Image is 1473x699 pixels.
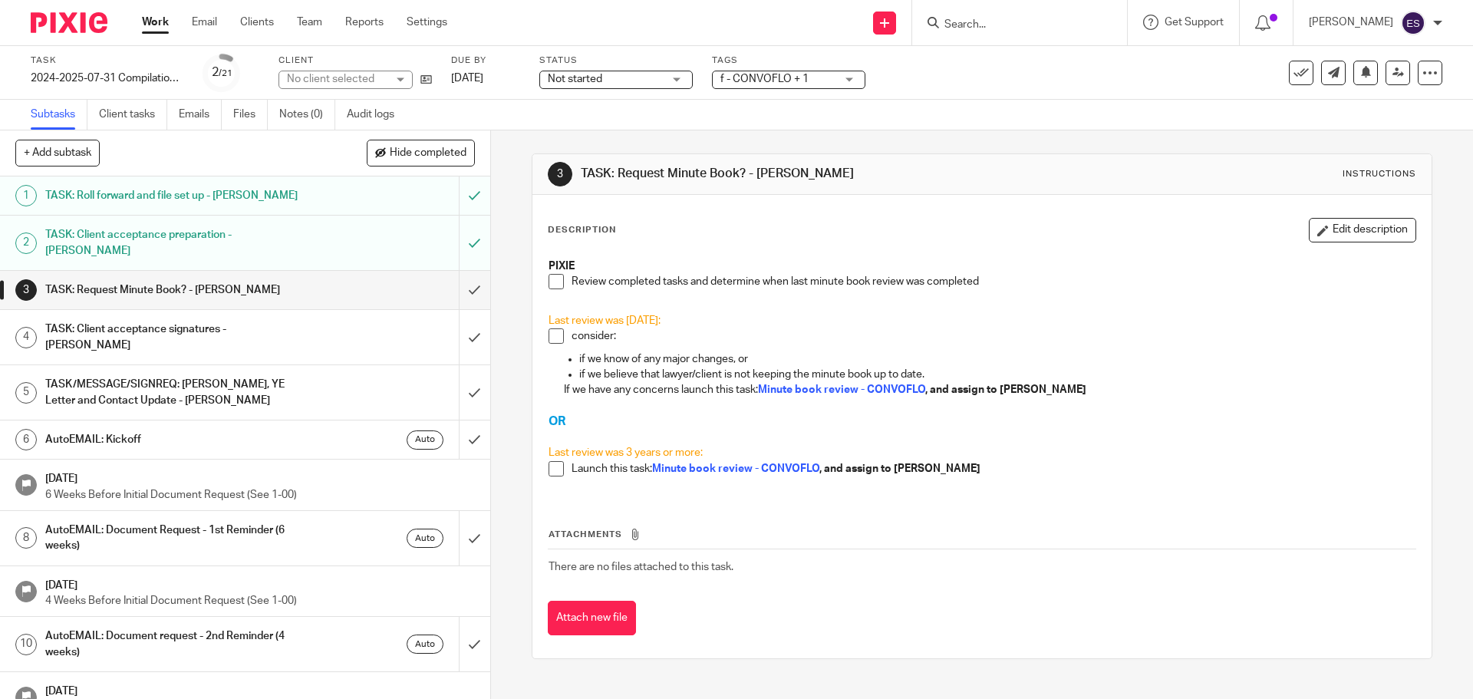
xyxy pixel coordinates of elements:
[367,140,475,166] button: Hide completed
[572,328,1415,344] p: consider:
[179,100,222,130] a: Emails
[45,184,311,207] h1: TASK: Roll forward and file set up - [PERSON_NAME]
[572,274,1415,289] p: Review completed tasks and determine when last minute book review was completed
[548,601,636,635] button: Attach new file
[31,100,87,130] a: Subtasks
[45,318,311,357] h1: TASK: Client acceptance signatures - [PERSON_NAME]
[45,574,475,593] h1: [DATE]
[943,18,1081,32] input: Search
[548,74,602,84] span: Not started
[45,428,311,451] h1: AutoEMAIL: Kickoff
[539,54,693,67] label: Status
[15,140,100,166] button: + Add subtask
[15,527,37,549] div: 8
[1401,11,1425,35] img: svg%3E
[15,429,37,450] div: 6
[15,327,37,348] div: 4
[297,15,322,30] a: Team
[192,15,217,30] a: Email
[549,447,703,458] span: Last review was 3 years or more:
[15,382,37,404] div: 5
[720,74,809,84] span: f - CONVOFLO + 1
[549,415,565,427] span: OR
[15,279,37,301] div: 3
[45,625,311,664] h1: AutoEMAIL: Document request - 2nd Reminder (4 weeks)
[549,261,575,272] strong: PIXIE
[451,54,520,67] label: Due by
[45,279,311,302] h1: TASK: Request Minute Book? - [PERSON_NAME]
[45,680,475,699] h1: [DATE]
[549,562,733,572] span: There are no files attached to this task.
[925,384,1086,395] strong: , and assign to [PERSON_NAME]
[279,100,335,130] a: Notes (0)
[31,12,107,33] img: Pixie
[1309,218,1416,242] button: Edit description
[407,430,443,450] div: Auto
[345,15,384,30] a: Reports
[549,315,661,326] span: Last review was [DATE]:
[579,367,1415,382] p: if we believe that lawyer/client is not keeping the minute book up to date.
[1309,15,1393,30] p: [PERSON_NAME]
[15,185,37,206] div: 1
[712,54,865,67] label: Tags
[45,519,311,558] h1: AutoEMAIL: Document Request - 1st Reminder (6 weeks)
[581,166,1015,182] h1: TASK: Request Minute Book? - [PERSON_NAME]
[758,384,925,395] a: Minute book review - CONVOFLO
[99,100,167,130] a: Client tasks
[407,15,447,30] a: Settings
[407,635,443,654] div: Auto
[45,223,311,262] h1: TASK: Client acceptance preparation - [PERSON_NAME]
[564,382,1415,397] p: If we have any concerns launch this task:
[819,463,980,474] strong: , and assign to [PERSON_NAME]
[45,467,475,486] h1: [DATE]
[549,530,622,539] span: Attachments
[278,54,432,67] label: Client
[407,529,443,548] div: Auto
[45,373,311,412] h1: TASK/MESSAGE/SIGNREQ: [PERSON_NAME], YE Letter and Contact Update - [PERSON_NAME]
[548,224,616,236] p: Description
[390,147,466,160] span: Hide completed
[572,461,1415,476] p: Launch this task:
[31,71,184,86] div: 2024-2025-07-31 Compilation Engagement Acceptance - CONVOFLO
[15,232,37,254] div: 2
[1343,168,1416,180] div: Instructions
[1165,17,1224,28] span: Get Support
[233,100,268,130] a: Files
[212,64,232,81] div: 2
[45,487,475,503] p: 6 Weeks Before Initial Document Request (See 1-00)
[579,351,1415,367] p: if we know of any major changes, or
[347,100,406,130] a: Audit logs
[652,463,819,474] a: Minute book review - CONVOFLO
[45,593,475,608] p: 4 Weeks Before Initial Document Request (See 1-00)
[15,634,37,655] div: 10
[548,162,572,186] div: 3
[219,69,232,77] small: /21
[240,15,274,30] a: Clients
[451,73,483,84] span: [DATE]
[142,15,169,30] a: Work
[31,54,184,67] label: Task
[287,71,387,87] div: No client selected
